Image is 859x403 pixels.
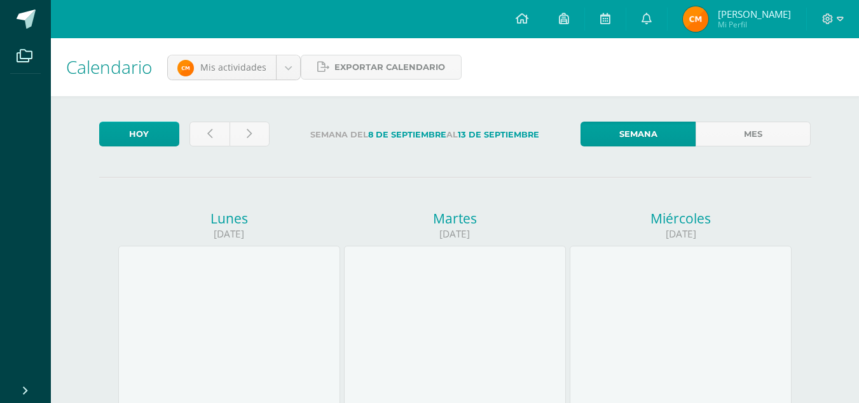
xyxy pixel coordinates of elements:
[344,227,566,241] div: [DATE]
[301,55,462,80] a: Exportar calendario
[683,6,708,32] img: a3480aadec783fc4dae267fb0e4632f0.png
[368,130,446,139] strong: 8 de Septiembre
[570,209,792,227] div: Miércoles
[66,55,152,79] span: Calendario
[177,60,194,76] img: 6ec0c437b89b026d93cab3b6500c62e4.png
[581,122,696,146] a: Semana
[344,209,566,227] div: Martes
[570,227,792,241] div: [DATE]
[718,8,791,20] span: [PERSON_NAME]
[118,227,340,241] div: [DATE]
[334,55,445,79] span: Exportar calendario
[458,130,539,139] strong: 13 de Septiembre
[718,19,791,30] span: Mi Perfil
[168,55,300,80] a: Mis actividades
[696,122,811,146] a: Mes
[280,122,570,148] label: Semana del al
[118,209,340,227] div: Lunes
[200,61,266,73] span: Mis actividades
[99,122,179,146] a: Hoy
